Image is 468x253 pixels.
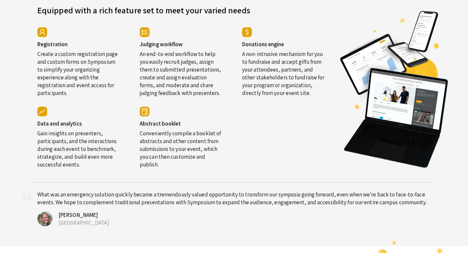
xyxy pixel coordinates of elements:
[37,107,47,116] img: img
[37,47,120,97] p: Create a custom registration page and custom forms on Symposium to simplify your organizing exper...
[340,10,449,168] img: Additional features image
[37,211,53,226] img: img
[140,27,149,37] img: img
[37,1,330,16] h3: Equipped with a rich feature set to meet your varied needs
[242,27,252,37] img: img
[140,120,223,127] h4: Abstract booklet
[37,41,120,47] h4: Registration
[54,211,431,219] h4: [PERSON_NAME]
[54,219,431,227] p: [GEOGRAPHIC_DATA]
[242,47,325,97] p: A non-intrusive mechanism for you to fundraise and accept gifts from your attendees, partners, an...
[37,127,120,168] p: Gain insights on presenters, participants, and the interactions during each event to benchmark, s...
[140,41,223,47] h4: Judging workflow
[37,120,120,127] h4: Data and analytics
[140,107,149,116] img: img
[140,127,223,168] p: Conveniently compile a booklet of abstracts and other content from submissions to your event, whi...
[37,191,431,206] p: What was an emergency solution quickly became a tremendously valued opportunity to transform our ...
[37,27,47,37] img: img
[242,41,325,47] h4: Donations engine
[140,47,223,97] p: An end-to-end workflow to help you easily recruit judges, assign them to submitted presentations,...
